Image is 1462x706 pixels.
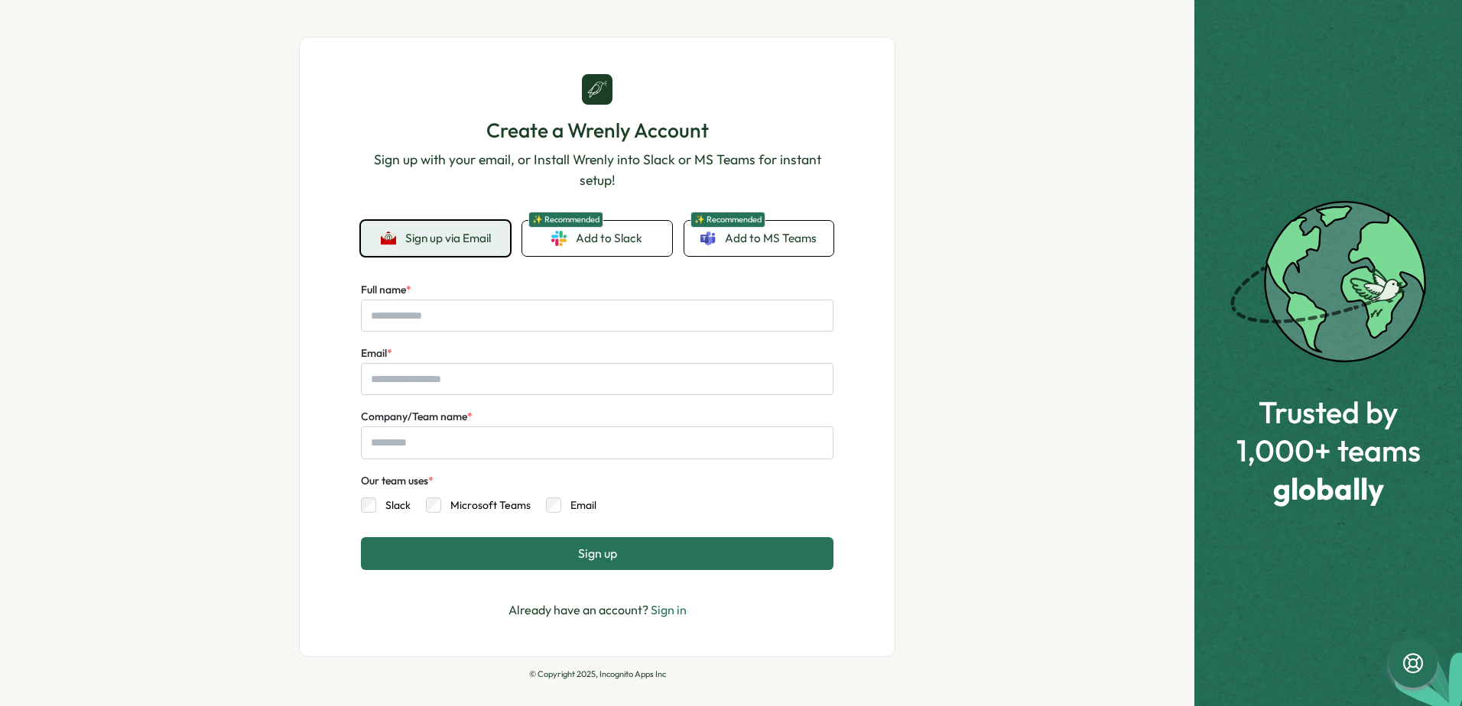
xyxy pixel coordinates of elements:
[361,537,833,569] button: Sign up
[508,601,687,620] p: Already have an account?
[361,117,833,144] h1: Create a Wrenly Account
[361,409,473,426] label: Company/Team name
[299,669,895,679] p: © Copyright 2025, Incognito Apps Inc
[1236,433,1421,467] span: 1,000+ teams
[578,546,617,560] span: Sign up
[561,497,596,513] label: Email
[361,282,411,299] label: Full name
[522,221,671,256] a: ✨ RecommendedAdd to Slack
[405,232,491,245] span: Sign up via Email
[376,497,411,513] label: Slack
[1236,395,1421,429] span: Trusted by
[725,230,817,247] span: Add to MS Teams
[690,212,765,228] span: ✨ Recommended
[576,230,642,247] span: Add to Slack
[528,212,603,228] span: ✨ Recommended
[1236,471,1421,505] span: globally
[651,602,687,617] a: Sign in
[684,221,833,256] a: ✨ RecommendedAdd to MS Teams
[361,150,833,190] p: Sign up with your email, or Install Wrenly into Slack or MS Teams for instant setup!
[441,497,531,513] label: Microsoft Teams
[361,345,392,362] label: Email
[361,473,434,490] div: Our team uses
[361,221,510,256] button: Sign up via Email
